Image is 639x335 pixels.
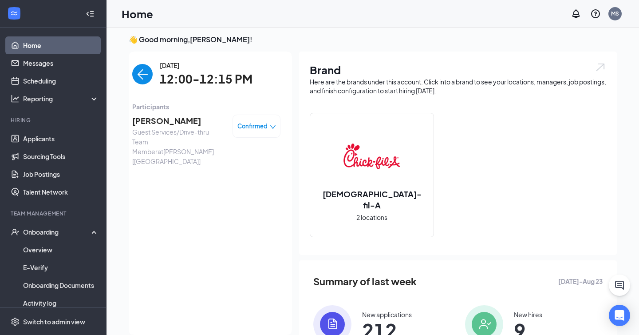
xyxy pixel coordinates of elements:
span: Guest Services/Drive-thru Team Member at [PERSON_NAME] [[GEOGRAPHIC_DATA]] [132,127,225,166]
h1: Brand [310,62,606,77]
span: [DATE] - Aug 23 [558,276,603,286]
h2: [DEMOGRAPHIC_DATA]-fil-A [310,188,434,211]
span: Participants [132,102,280,112]
div: Reporting [23,94,99,103]
span: [DATE] [160,60,252,70]
a: Home [23,36,99,54]
div: Onboarding [23,227,91,236]
a: Messages [23,54,99,72]
div: Hiring [11,116,97,124]
svg: Notifications [571,8,581,19]
img: Chick-fil-A [343,128,400,185]
a: Scheduling [23,72,99,90]
a: Activity log [23,294,99,312]
svg: QuestionInfo [590,8,601,19]
h1: Home [122,6,153,21]
div: New hires [514,310,542,319]
button: back-button [132,64,153,84]
div: Open Intercom Messenger [609,305,630,326]
a: Talent Network [23,183,99,201]
svg: Analysis [11,94,20,103]
button: ChatActive [609,275,630,296]
span: 12:00-12:15 PM [160,70,252,88]
img: open.6027fd2a22e1237b5b06.svg [595,62,606,72]
div: New applications [362,310,412,319]
div: Switch to admin view [23,317,85,326]
a: Applicants [23,130,99,148]
span: 2 locations [356,212,387,222]
a: Job Postings [23,165,99,183]
a: Overview [23,241,99,259]
span: Confirmed [237,122,268,131]
a: Onboarding Documents [23,276,99,294]
span: Summary of last week [313,274,417,289]
svg: WorkstreamLogo [10,9,19,18]
div: Team Management [11,210,97,217]
div: Here are the brands under this account. Click into a brand to see your locations, managers, job p... [310,77,606,95]
a: E-Verify [23,259,99,276]
svg: Collapse [86,9,95,18]
svg: Settings [11,317,20,326]
svg: ChatActive [614,280,625,291]
div: MS [611,10,619,17]
a: Sourcing Tools [23,148,99,165]
h3: 👋 Good morning, [PERSON_NAME] ! [129,35,617,44]
span: [PERSON_NAME] [132,115,225,127]
span: down [270,124,276,130]
svg: UserCheck [11,227,20,236]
